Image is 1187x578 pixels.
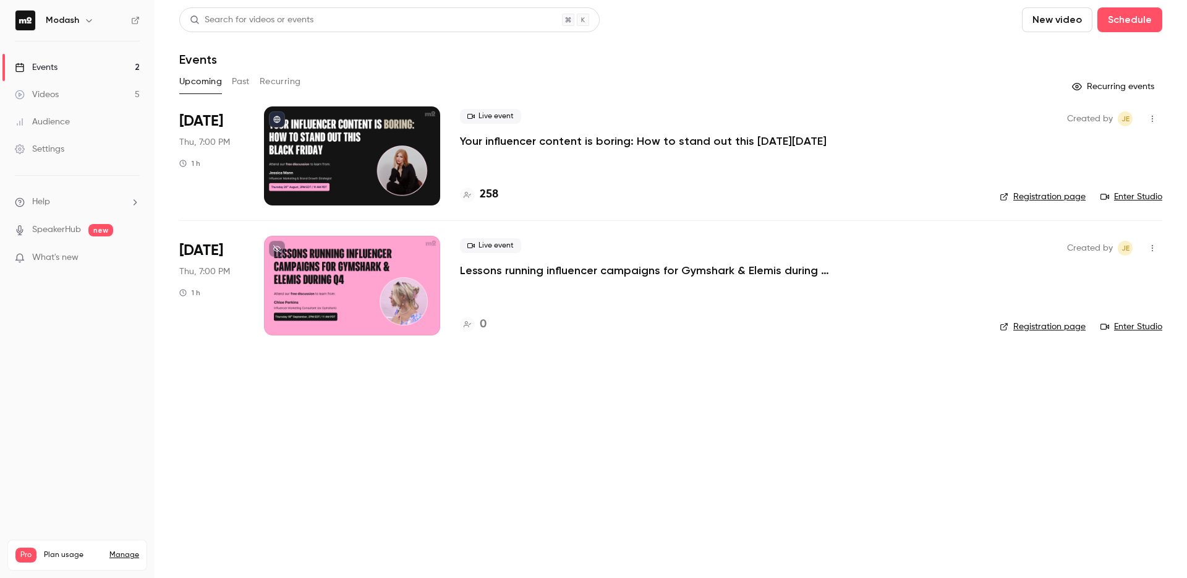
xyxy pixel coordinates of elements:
[15,196,140,209] li: help-dropdown-opener
[1100,191,1162,203] a: Enter Studio
[46,14,79,27] h6: Modash
[179,158,200,168] div: 1 h
[480,186,498,203] h4: 258
[460,263,831,278] a: Lessons running influencer campaigns for Gymshark & Elemis during Q4
[15,61,57,74] div: Events
[179,265,230,278] span: Thu, 7:00 PM
[460,238,521,253] span: Live event
[179,72,222,92] button: Upcoming
[1118,111,1133,126] span: Jack Eaton
[460,316,487,333] a: 0
[1067,111,1113,126] span: Created by
[179,111,223,131] span: [DATE]
[109,550,139,560] a: Manage
[1000,321,1086,333] a: Registration page
[44,550,102,560] span: Plan usage
[1121,111,1130,126] span: JE
[1022,7,1092,32] button: New video
[1067,241,1113,256] span: Created by
[260,72,301,92] button: Recurring
[179,106,244,205] div: Aug 28 Thu, 7:00 PM (Europe/London)
[1100,321,1162,333] a: Enter Studio
[32,196,50,209] span: Help
[88,224,113,236] span: new
[125,252,140,264] iframe: Noticeable Trigger
[1097,7,1162,32] button: Schedule
[32,223,81,236] a: SpeakerHub
[460,134,827,149] a: Your influencer content is boring: How to stand out this [DATE][DATE]
[1121,241,1130,256] span: JE
[32,251,79,264] span: What's new
[232,72,250,92] button: Past
[460,186,498,203] a: 258
[1066,77,1162,97] button: Recurring events
[1118,241,1133,256] span: Jack Eaton
[190,14,313,27] div: Search for videos or events
[179,241,223,261] span: [DATE]
[15,88,59,101] div: Videos
[179,52,217,67] h1: Events
[179,288,200,298] div: 1 h
[15,116,70,128] div: Audience
[480,316,487,333] h4: 0
[179,136,230,149] span: Thu, 7:00 PM
[1000,191,1086,203] a: Registration page
[15,11,35,30] img: Modash
[179,236,244,335] div: Sep 18 Thu, 7:00 PM (Europe/London)
[15,143,64,155] div: Settings
[460,109,521,124] span: Live event
[15,548,36,563] span: Pro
